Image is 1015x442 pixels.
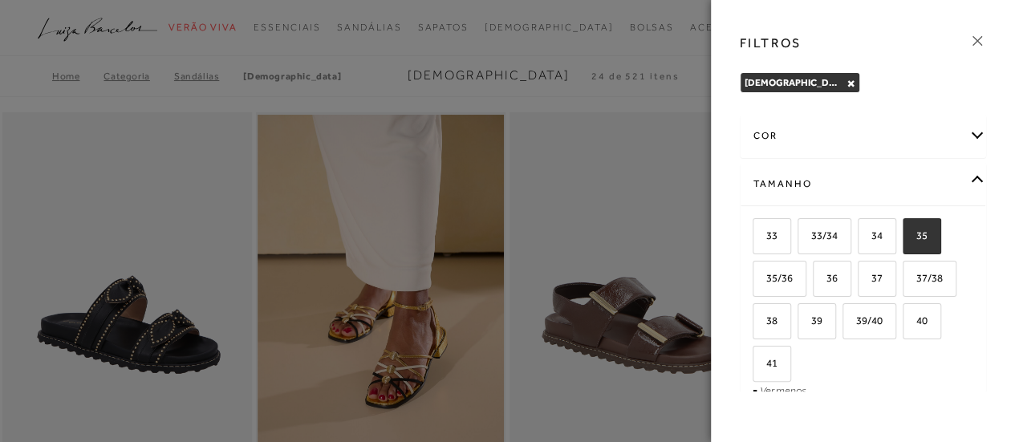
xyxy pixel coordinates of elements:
[741,163,986,205] div: Tamanho
[855,273,871,289] input: 37
[859,229,883,241] span: 34
[795,230,811,246] input: 33/34
[904,229,928,241] span: 35
[750,358,766,374] input: 41
[799,314,822,326] span: 39
[904,314,928,326] span: 40
[900,273,916,289] input: 37/38
[754,314,777,326] span: 38
[900,230,916,246] input: 35
[760,384,814,396] a: Ver menos...
[795,315,811,331] input: 39
[799,229,838,241] span: 33/34
[814,272,838,284] span: 36
[900,315,916,331] input: 40
[844,314,883,326] span: 39/40
[855,230,871,246] input: 34
[750,230,766,246] input: 33
[810,273,826,289] input: 36
[754,357,777,369] span: 41
[750,315,766,331] input: 38
[859,272,883,284] span: 37
[840,315,856,331] input: 39/40
[754,272,793,284] span: 35/36
[847,78,855,89] button: Rasteira Close
[754,229,777,241] span: 33
[904,272,943,284] span: 37/38
[753,383,757,396] span: -
[741,115,986,157] div: cor
[740,34,802,52] h3: FILTROS
[745,77,850,88] span: [DEMOGRAPHIC_DATA]
[750,273,766,289] input: 35/36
